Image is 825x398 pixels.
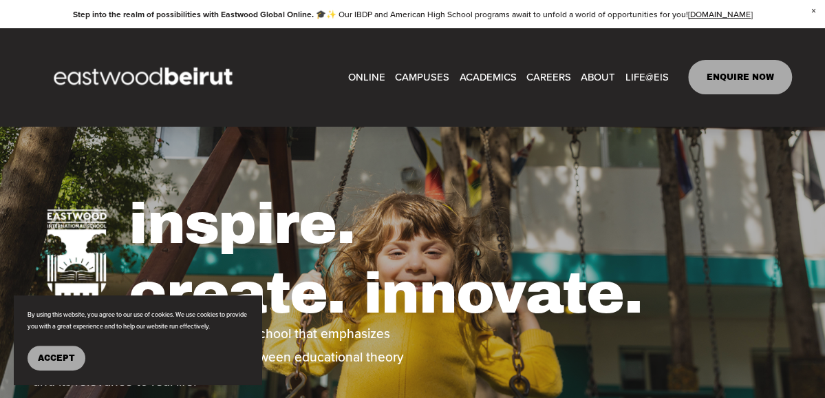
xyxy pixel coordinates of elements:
a: ENQUIRE NOW [688,60,792,94]
img: EastwoodIS Global Site [33,42,257,112]
span: LIFE@EIS [625,68,669,87]
span: CAMPUSES [395,68,449,87]
span: Accept [38,353,75,363]
a: folder dropdown [395,67,449,87]
h1: inspire. create. innovate. [129,189,792,328]
span: ACADEMICS [459,68,516,87]
a: ONLINE [348,67,385,87]
a: [DOMAIN_NAME] [688,8,753,20]
button: Accept [28,346,85,370]
span: ABOUT [581,68,615,87]
p: By using this website, you agree to our use of cookies. We use cookies to provide you with a grea... [28,309,248,332]
a: folder dropdown [459,67,516,87]
a: CAREERS [526,67,571,87]
a: folder dropdown [625,67,669,87]
section: Cookie banner [14,295,261,384]
a: folder dropdown [581,67,615,87]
